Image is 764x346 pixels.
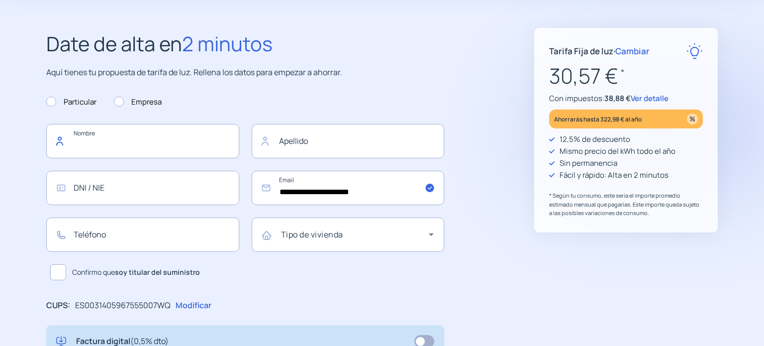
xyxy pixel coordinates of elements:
img: rate-E.svg [686,43,703,59]
p: Ahorrarás hasta 322,98 € al año [554,114,642,125]
p: 12,5% de descuento [560,133,630,145]
label: Empresa [114,96,162,108]
b: soy titular del suministro [115,267,200,277]
p: CUPS: [46,299,70,312]
p: Fácil y rápido: Alta en 2 minutos [560,169,668,181]
p: Aquí tienes tu propuesta de tarifa de luz. Rellena los datos para empezar a ahorrar. [46,66,444,79]
span: 38,88 € [604,93,631,104]
p: Modificar [176,299,211,312]
img: percentage_icon.svg [687,114,698,124]
p: ES0031405967555007WQ [75,299,171,312]
span: 2 minutos [182,30,273,57]
p: Mismo precio del kWh todo el año [560,145,675,157]
p: * Según tu consumo, este sería el importe promedio estimado mensual que pagarías. Este importe qu... [549,191,703,218]
h2: Date de alta en [46,28,444,60]
span: Ver detalle [631,93,668,104]
label: Particular [46,96,96,108]
span: Confirmo que [72,267,200,278]
p: Con impuestos: [549,93,703,105]
p: Sin permanencia [560,157,617,169]
span: Cambiar [615,45,650,57]
p: Tarifa Fija de luz · [549,44,650,58]
p: 30,57 € [549,59,703,93]
mat-label: Tipo de vivienda [281,229,343,240]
